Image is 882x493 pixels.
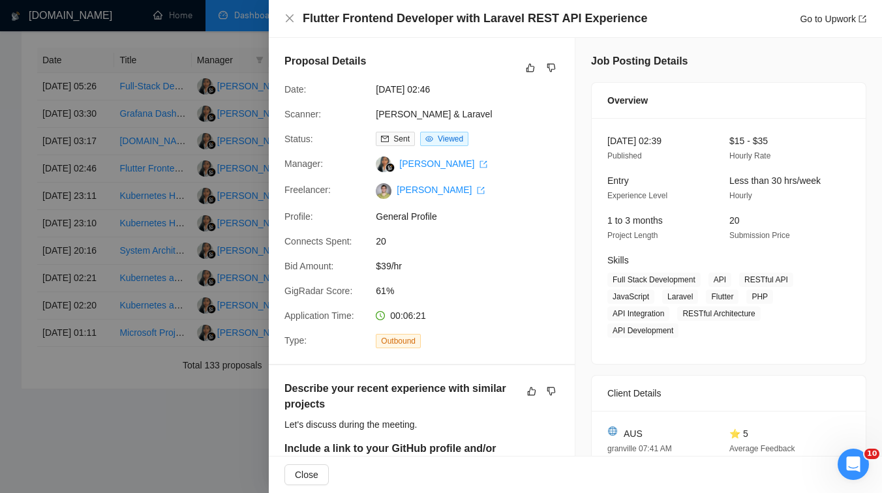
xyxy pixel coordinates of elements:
[284,236,352,246] span: Connects Spent:
[524,383,540,399] button: like
[284,185,331,195] span: Freelancer:
[284,286,352,296] span: GigRadar Score:
[284,53,366,69] h5: Proposal Details
[859,15,866,23] span: export
[607,323,678,338] span: API Development
[729,428,748,439] span: ⭐ 5
[608,426,617,436] img: 🌐
[479,160,487,168] span: export
[547,386,556,396] span: dislike
[526,63,535,73] span: like
[397,185,485,195] a: [PERSON_NAME] export
[729,231,790,240] span: Submission Price
[376,311,385,320] span: clock-circle
[438,134,463,143] span: Viewed
[729,151,770,160] span: Hourly Rate
[607,255,629,265] span: Skills
[746,290,773,304] span: PHP
[543,383,559,399] button: dislike
[607,175,629,186] span: Entry
[591,53,688,69] h5: Job Posting Details
[376,234,571,248] span: 20
[729,191,752,200] span: Hourly
[677,306,760,321] span: RESTful Architecture
[477,187,485,194] span: export
[607,93,648,108] span: Overview
[624,426,643,441] span: AUS
[729,175,821,186] span: Less than 30 hrs/week
[376,284,571,298] span: 61%
[607,290,654,304] span: JavaScript
[284,158,323,169] span: Manager:
[706,290,738,304] span: Flutter
[607,151,642,160] span: Published
[729,215,740,226] span: 20
[800,14,866,24] a: Go to Upworkexport
[607,215,663,226] span: 1 to 3 months
[376,183,391,199] img: c1gwoEKIlC_Wi2DszKySc9WIGaDL48etO9Wx00h1px-SihIzaoxUlzshEpyTrcmfOE
[425,135,433,143] span: eye
[543,60,559,76] button: dislike
[376,209,571,224] span: General Profile
[376,259,571,273] span: $39/hr
[303,10,647,27] h4: Flutter Frontend Developer with Laravel REST API Experience
[284,134,313,144] span: Status:
[864,449,879,459] span: 10
[376,334,421,348] span: Outbound
[284,335,307,346] span: Type:
[739,273,793,287] span: RESTful API
[376,109,492,119] a: [PERSON_NAME] & Laravel
[547,63,556,73] span: dislike
[295,468,318,482] span: Close
[662,290,698,304] span: Laravel
[284,464,329,485] button: Close
[284,13,295,24] button: Close
[386,163,395,172] img: gigradar-bm.png
[284,441,499,472] h5: Include a link to your GitHub profile and/or website
[729,136,768,146] span: $15 - $35
[607,273,701,287] span: Full Stack Development
[393,134,410,143] span: Sent
[527,386,536,396] span: like
[284,261,334,271] span: Bid Amount:
[381,135,389,143] span: mail
[838,449,869,480] iframe: Intercom live chat
[376,82,571,97] span: [DATE] 02:46
[284,211,313,222] span: Profile:
[708,273,731,287] span: API
[523,60,538,76] button: like
[607,444,672,453] span: granville 07:41 AM
[284,381,518,412] h5: Describe your recent experience with similar projects
[607,306,669,321] span: API Integration
[284,310,354,321] span: Application Time:
[607,376,850,411] div: Client Details
[284,109,321,119] span: Scanner:
[284,84,306,95] span: Date:
[607,231,658,240] span: Project Length
[729,444,795,453] span: Average Feedback
[399,158,487,169] a: [PERSON_NAME] export
[607,191,667,200] span: Experience Level
[284,417,559,432] div: Let's discuss during the meeting.
[390,310,426,321] span: 00:06:21
[607,136,661,146] span: [DATE] 02:39
[284,13,295,23] span: close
